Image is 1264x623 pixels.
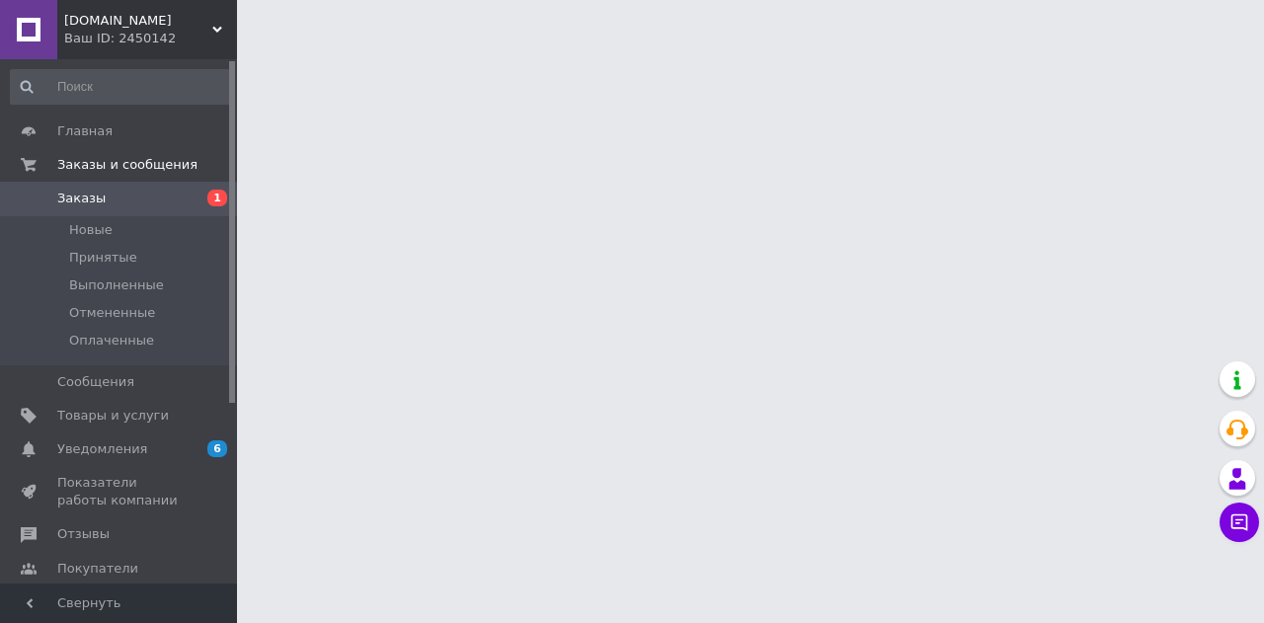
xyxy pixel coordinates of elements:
div: Ваш ID: 2450142 [64,30,237,47]
span: Выполненные [69,276,164,294]
span: Заказы [57,190,106,207]
span: Показатели работы компании [57,474,183,509]
span: Оплаченные [69,332,154,350]
span: Сообщения [57,373,134,391]
span: Покупатели [57,560,138,578]
span: Уведомления [57,440,147,458]
span: Отмененные [69,304,155,322]
span: Отзывы [57,525,110,543]
button: Чат с покупателем [1220,503,1259,542]
input: Поиск [10,69,233,105]
span: 1 [207,190,227,206]
span: zingy.com.ua [64,12,212,30]
span: 6 [207,440,227,457]
span: Главная [57,122,113,140]
span: Товары и услуги [57,407,169,425]
span: Заказы и сообщения [57,156,197,174]
span: Новые [69,221,113,239]
span: Принятые [69,249,137,267]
